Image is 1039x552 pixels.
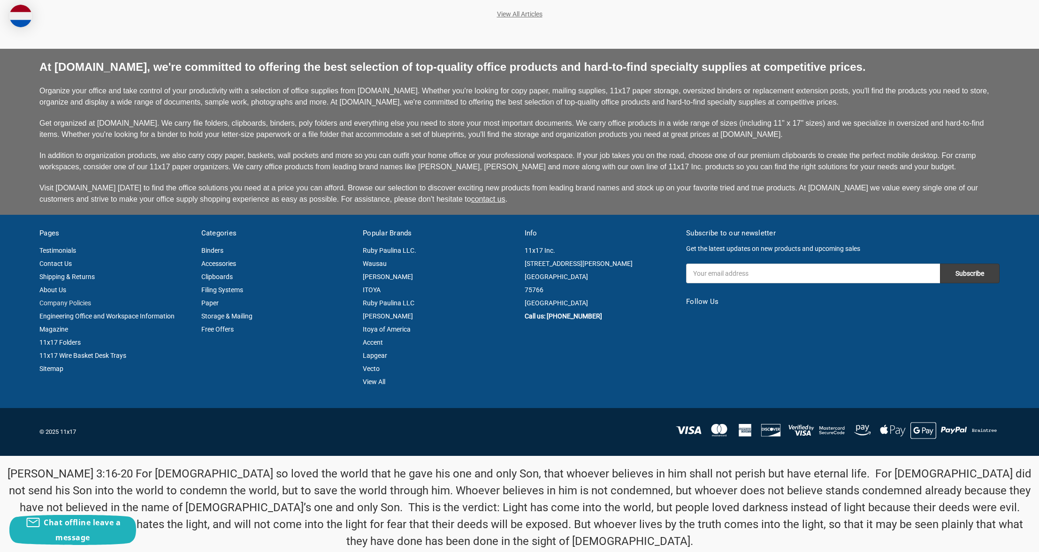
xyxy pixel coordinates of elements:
a: Binders [201,247,223,254]
p: [PERSON_NAME] 3:16-20 For [DEMOGRAPHIC_DATA] so loved the world that he gave his one and only Son... [5,465,1034,550]
a: Itoya of America [363,325,411,333]
a: Contact Us [39,260,72,267]
a: Vecto [363,365,380,372]
a: Engineering Office and Workspace Information Magazine [39,312,175,333]
input: Subscribe [940,264,1000,283]
a: Testimonials [39,247,76,254]
a: 11x17 Folders [39,339,81,346]
h5: Categories [201,228,353,239]
span: At [DOMAIN_NAME], we're committed to offering the best selection of top-quality office products a... [39,60,866,73]
a: About Us [39,286,66,294]
a: Company Policies [39,299,91,307]
input: Your email address [686,264,940,283]
h5: Pages [39,228,191,239]
a: ITOYA [363,286,381,294]
a: [PERSON_NAME] [363,312,413,320]
img: duty and tax information for Netherlands [9,5,32,27]
h5: Popular Brands [363,228,515,239]
a: View All Articles [497,10,542,18]
a: Free Offers [201,325,234,333]
span: Chat offline leave a message [44,517,121,543]
a: Accent [363,339,383,346]
a: Wausau [363,260,387,267]
h5: Follow Us [686,296,1000,307]
a: Ruby Paulina LLC. [363,247,416,254]
a: Accessories [201,260,236,267]
a: Filing Systems [201,286,243,294]
a: Lapgear [363,352,387,359]
a: View All [363,378,385,386]
a: Ruby Paulina LLC [363,299,414,307]
a: Storage & Mailing [201,312,252,320]
a: Paper [201,299,219,307]
a: Call us: [PHONE_NUMBER] [525,312,602,320]
a: [PERSON_NAME] [363,273,413,280]
h5: Info [525,228,677,239]
span: Organize your office and take control of your productivity with a selection of office supplies fr... [39,87,989,106]
a: Sitemap [39,365,63,372]
h5: Subscribe to our newsletter [686,228,1000,239]
a: 11x17 Wire Basket Desk Trays [39,352,126,359]
address: 11x17 Inc. [STREET_ADDRESS][PERSON_NAME] [GEOGRAPHIC_DATA] 75766 [GEOGRAPHIC_DATA] [525,244,677,310]
a: Clipboards [201,273,233,280]
p: © 2025 11x17 [39,427,515,437]
p: Get the latest updates on new products and upcoming sales [686,244,1000,254]
span: Get organized at [DOMAIN_NAME]. We carry file folders, clipboards, binders, poly folders and ever... [39,119,984,138]
span: Visit [DOMAIN_NAME] [DATE] to find the office solutions you need at a price you can afford. Brows... [39,184,978,203]
button: Chat offline leave a message [9,515,136,545]
a: Shipping & Returns [39,273,95,280]
a: contact us [471,195,505,203]
span: In addition to organization products, we also carry copy paper, baskets, wall pockets and more so... [39,151,976,171]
